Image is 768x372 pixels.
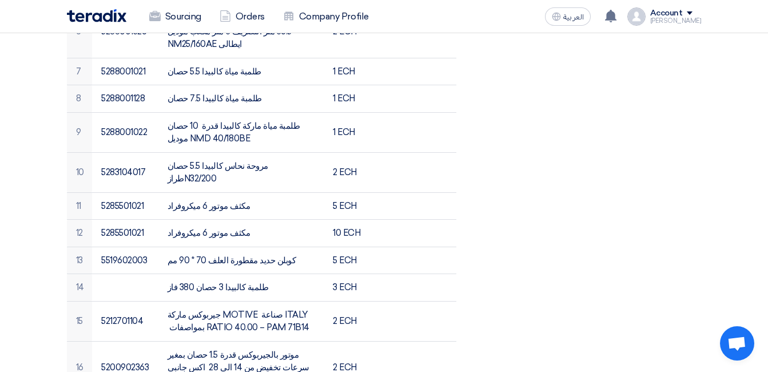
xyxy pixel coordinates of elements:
[720,326,754,361] a: Open chat
[67,58,93,85] td: 7
[545,7,591,26] button: العربية
[324,274,390,302] td: 3 ECH
[158,301,324,341] td: جيربوكس ماركة MOTIVE صناعة ITALY بمواصفات RATIO 40.00 – PAM 71B14
[324,301,390,341] td: 2 ECH
[67,301,93,341] td: 15
[324,192,390,220] td: 5 ECH
[158,220,324,247] td: مكثف موتور 6 ميكروفراد
[324,247,390,274] td: 5 ECH
[67,85,93,113] td: 8
[92,247,158,274] td: 5519602003
[158,58,324,85] td: طلمبة مياة كالبيدا 5.5 حصان
[92,152,158,192] td: 5283104017
[324,152,390,192] td: 2 ECH
[324,112,390,152] td: 1 ECH
[92,192,158,220] td: 5285501021
[158,85,324,113] td: طلمبة مياة كالبيدا 7.5 حصان
[158,274,324,302] td: طلمبة كالبيدا 3 حصان 380 فاز
[158,112,324,152] td: طلمبة مياة ماركة كالبيدا قدرة 10 حصان موديل NMD 40/180BE
[67,9,126,22] img: Teradix logo
[563,13,584,21] span: العربية
[627,7,646,26] img: profile_test.png
[210,4,274,29] a: Orders
[92,220,158,247] td: 5285501021
[140,4,210,29] a: Sourcing
[92,85,158,113] td: 5288001128
[67,274,93,302] td: 14
[158,192,324,220] td: مكثف موتور 6 ميكروفراد
[67,220,93,247] td: 12
[92,301,158,341] td: 5212701104
[92,112,158,152] td: 5288001022
[274,4,378,29] a: Company Profile
[324,85,390,113] td: 1 ECH
[67,112,93,152] td: 9
[67,152,93,192] td: 10
[324,220,390,247] td: 10 ECH
[324,58,390,85] td: 1 ECH
[158,152,324,192] td: مروحة نحاس كالبيدا 5.5 حصان طرازN32/200
[650,18,702,24] div: [PERSON_NAME]
[92,58,158,85] td: 5288001021
[650,9,683,18] div: Account
[67,192,93,220] td: 11
[158,247,324,274] td: كوبلن حديد مقطورة العلف 70 * 90 مم
[67,247,93,274] td: 13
